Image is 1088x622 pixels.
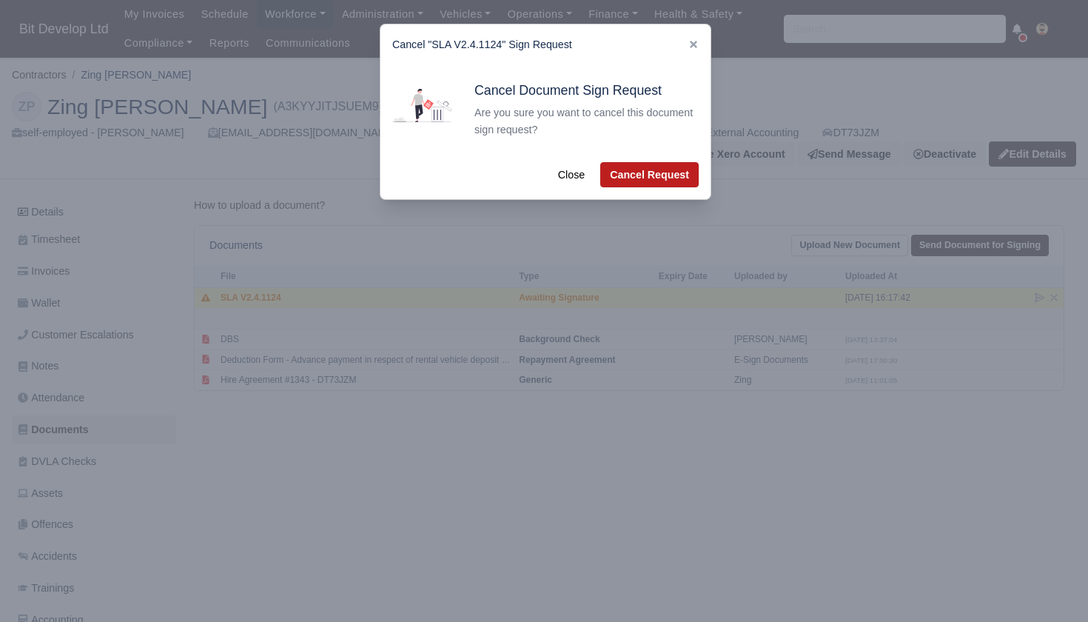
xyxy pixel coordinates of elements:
div: Cancel "SLA V2.4.1124" Sign Request [380,24,711,65]
h5: Cancel Document Sign Request [474,83,699,98]
button: Cancel Request [600,162,699,187]
iframe: Chat Widget [1014,551,1088,622]
div: Are you sure you want to cancel this document sign request? [474,104,699,138]
button: Close [548,162,594,187]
